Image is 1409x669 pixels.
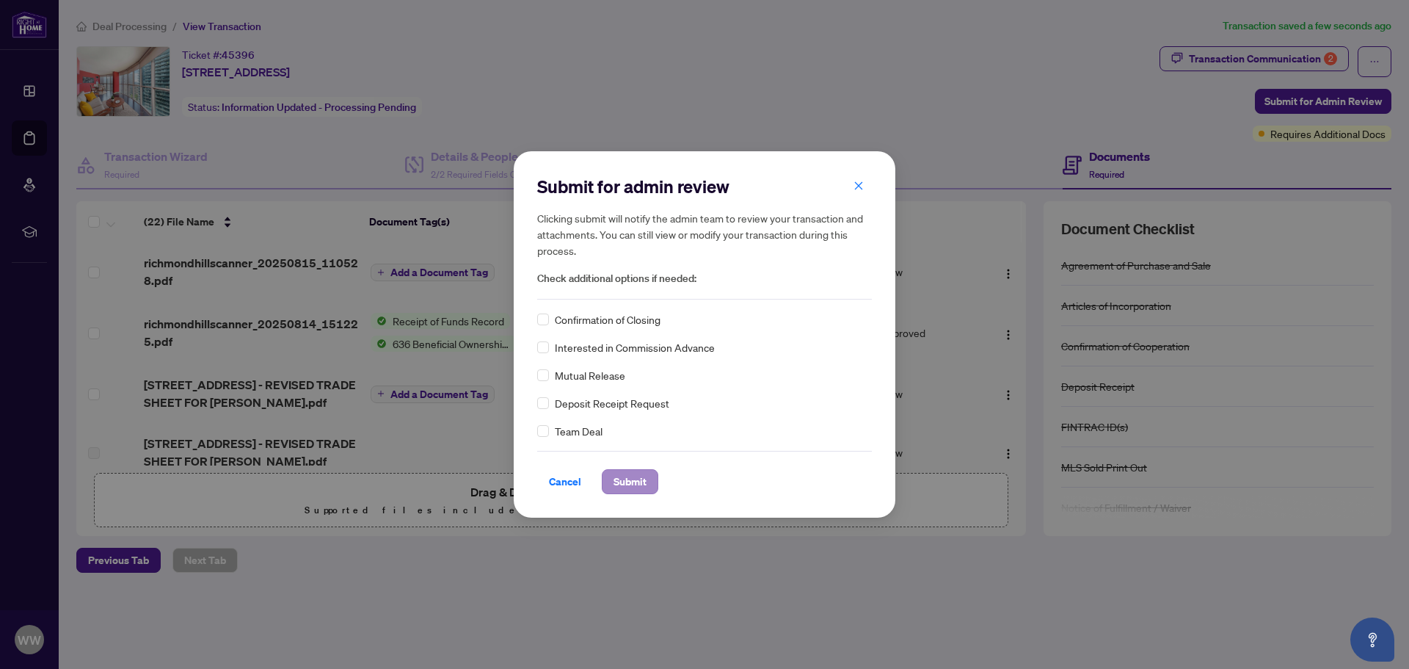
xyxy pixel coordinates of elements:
span: Confirmation of Closing [555,311,660,328]
button: Open asap [1350,618,1394,662]
span: Mutual Release [555,367,625,383]
h2: Submit for admin review [537,175,872,198]
button: Submit [602,469,658,494]
span: Team Deal [555,423,602,439]
span: close [853,181,864,191]
span: Submit [614,470,647,493]
h5: Clicking submit will notify the admin team to review your transaction and attachments. You can st... [537,210,872,258]
span: Deposit Receipt Request [555,395,669,411]
span: Check additional options if needed: [537,270,872,287]
span: Cancel [549,470,581,493]
button: Cancel [537,469,593,494]
span: Interested in Commission Advance [555,339,715,355]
